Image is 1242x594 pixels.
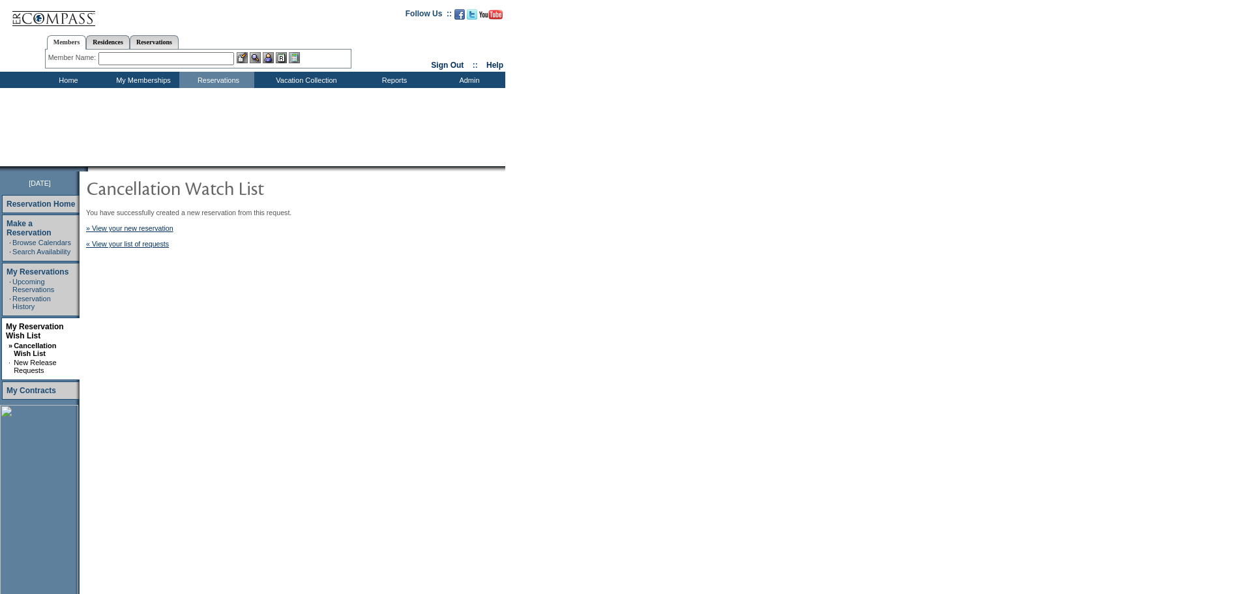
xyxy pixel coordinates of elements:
[29,179,51,187] span: [DATE]
[47,35,87,50] a: Members
[9,248,11,256] td: ·
[86,209,291,216] span: You have successfully created a new reservation from this request.
[7,219,52,237] a: Make a Reservation
[289,52,300,63] img: b_calculator.gif
[6,322,64,340] a: My Reservation Wish List
[454,13,465,21] a: Become our fan on Facebook
[237,52,248,63] img: b_edit.gif
[254,72,355,88] td: Vacation Collection
[86,224,173,232] a: » View your new reservation
[250,52,261,63] img: View
[14,359,56,374] a: New Release Requests
[263,52,274,63] img: Impersonate
[473,61,478,70] span: ::
[9,278,11,293] td: ·
[406,8,452,23] td: Follow Us ::
[12,239,71,246] a: Browse Calendars
[86,175,347,201] img: pgTtlCancellationNotification.gif
[479,10,503,20] img: Subscribe to our YouTube Channel
[431,61,464,70] a: Sign Out
[276,52,287,63] img: Reservations
[467,13,477,21] a: Follow us on Twitter
[130,35,179,49] a: Reservations
[86,35,130,49] a: Residences
[48,52,98,63] div: Member Name:
[83,166,88,171] img: promoShadowLeftCorner.gif
[454,9,465,20] img: Become our fan on Facebook
[8,342,12,349] b: »
[88,166,89,171] img: blank.gif
[12,278,54,293] a: Upcoming Reservations
[8,359,12,374] td: ·
[104,72,179,88] td: My Memberships
[86,240,169,248] a: « View your list of requests
[9,295,11,310] td: ·
[7,267,68,276] a: My Reservations
[7,386,56,395] a: My Contracts
[355,72,430,88] td: Reports
[29,72,104,88] td: Home
[12,295,51,310] a: Reservation History
[14,342,56,357] a: Cancellation Wish List
[12,248,70,256] a: Search Availability
[179,72,254,88] td: Reservations
[7,200,75,209] a: Reservation Home
[9,239,11,246] td: ·
[486,61,503,70] a: Help
[467,9,477,20] img: Follow us on Twitter
[479,13,503,21] a: Subscribe to our YouTube Channel
[430,72,505,88] td: Admin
